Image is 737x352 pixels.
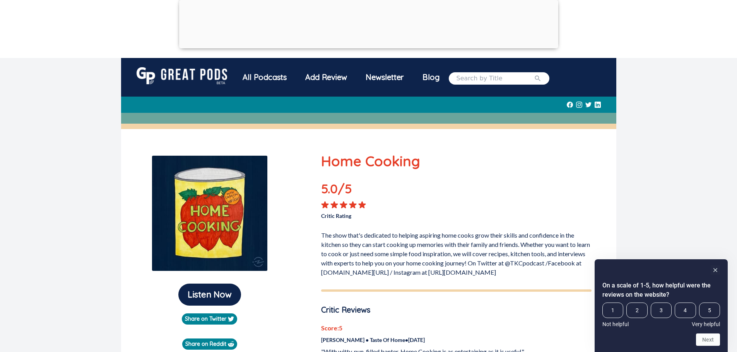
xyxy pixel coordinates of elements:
p: Critic Reviews [321,304,592,316]
a: Share on Twitter [182,313,237,325]
p: Critic Rating [321,209,456,220]
a: Add Review [296,67,356,87]
button: Next question [696,333,720,346]
div: On a scale of 1-5, how helpful were the reviews on the website? Select an option from 1 to 5, wit... [602,303,720,327]
h2: On a scale of 1-5, how helpful were the reviews on the website? Select an option from 1 to 5, wit... [602,281,720,299]
p: [PERSON_NAME] • Taste Of Home • [DATE] [321,336,592,344]
span: 4 [675,303,696,318]
button: Hide survey [711,265,720,275]
span: Very helpful [692,321,720,327]
button: Listen Now [178,284,241,306]
input: Search by Title [457,74,534,83]
p: Score: 5 [321,323,592,333]
span: 5 [699,303,720,318]
img: Home Cooking [152,155,268,271]
span: 3 [651,303,672,318]
a: All Podcasts [233,67,296,89]
div: On a scale of 1-5, how helpful were the reviews on the website? Select an option from 1 to 5, wit... [602,265,720,346]
div: All Podcasts [233,67,296,87]
span: 1 [602,303,623,318]
span: Not helpful [602,321,629,327]
p: 5.0 /5 [321,179,375,201]
a: Newsletter [356,67,413,89]
a: Blog [413,67,449,87]
span: 2 [626,303,647,318]
div: Newsletter [356,67,413,87]
a: Share on Reddit [182,338,237,350]
img: GreatPods [137,67,227,84]
p: Home Cooking [321,151,592,172]
p: The show that's dedicated to helping aspiring home cooks grow their skills and confidence in the ... [321,228,592,277]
